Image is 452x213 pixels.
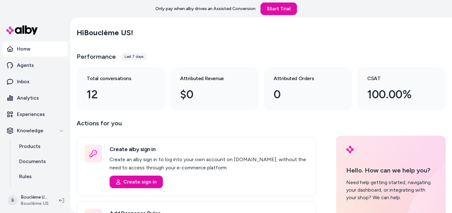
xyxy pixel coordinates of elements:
[19,158,46,165] p: Documents
[4,190,54,210] button: BBouclème US ShopifyBouclème US
[3,90,68,106] a: Analytics
[17,127,43,134] p: Knowledge
[6,25,38,35] img: alby Logo
[17,45,30,53] p: Home
[13,139,68,154] a: Products
[346,179,436,201] div: Need help getting started, navigating your dashboard, or integrating with your shop? We can help.
[346,166,436,175] p: Hello. How can we help you?
[13,154,68,169] a: Documents
[367,75,426,82] h3: CSAT
[264,67,352,111] a: Attributed Orders 0
[3,107,68,122] a: Experiences
[261,3,297,15] a: Start Trial
[367,86,426,103] div: 100.00%
[3,123,68,138] button: Knowledge
[155,6,256,12] p: Only pay when alby drives an Assisted Conversion
[110,176,163,188] button: Create sign in
[274,86,332,103] div: 0
[19,173,32,180] p: Rules
[274,75,332,82] h3: Attributed Orders
[8,195,18,205] span: B
[17,94,39,102] p: Analytics
[13,169,68,184] a: Rules
[110,145,308,154] h3: Create alby sign in
[346,146,354,153] img: alby Logo
[180,75,239,82] h3: Attributed Revenue
[87,75,145,82] h3: Total conversations
[3,58,68,73] a: Agents
[77,52,116,61] h3: Performance
[21,200,49,207] span: Bouclème US
[77,118,316,133] p: Actions for you
[19,143,40,150] p: Products
[17,62,34,69] p: Agents
[17,78,30,85] p: Inbox
[170,67,259,111] a: Attributed Revenue $0
[3,74,68,89] a: Inbox
[110,156,308,172] p: Create an alby sign in to log into your own account on [DOMAIN_NAME], without the need to access ...
[87,86,145,103] div: 12
[357,67,446,111] a: CSAT 100.00%
[21,194,49,200] p: Bouclème US Shopify
[17,111,45,118] p: Experiences
[180,86,239,103] div: $0
[77,67,165,111] a: Total conversations 12
[3,41,68,57] a: Home
[77,28,133,37] h2: Hi Bouclème US !
[121,53,147,60] div: Last 7 days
